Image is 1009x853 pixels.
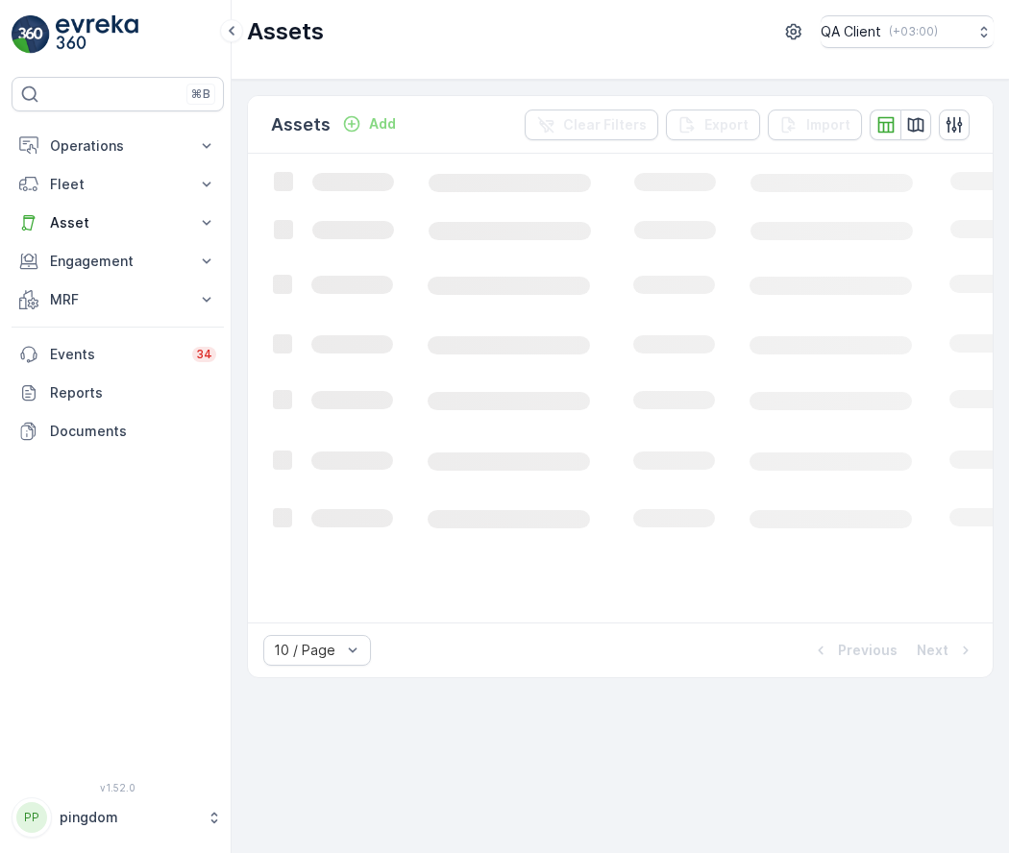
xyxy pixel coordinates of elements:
button: Import [768,110,862,140]
p: Assets [271,111,331,138]
button: Clear Filters [525,110,658,140]
p: Next [917,641,948,660]
button: MRF [12,280,224,319]
p: Operations [50,136,185,156]
button: Previous [809,639,899,662]
p: Add [369,114,396,134]
button: QA Client(+03:00) [821,15,994,48]
span: v 1.52.0 [12,782,224,793]
p: Fleet [50,175,185,194]
p: 34 [196,347,212,362]
div: PP [16,802,47,833]
p: pingdom [60,808,197,827]
p: Documents [50,422,216,441]
p: Import [806,115,850,134]
p: MRF [50,290,185,309]
p: Engagement [50,252,185,271]
a: Reports [12,374,224,412]
button: Engagement [12,242,224,280]
a: Events34 [12,335,224,374]
p: Reports [50,383,216,402]
p: ⌘B [191,86,210,102]
a: Documents [12,412,224,451]
p: ( +03:00 ) [889,24,938,39]
p: Asset [50,213,185,232]
p: Assets [247,16,324,47]
button: Operations [12,127,224,165]
p: Previous [838,641,898,660]
p: Export [704,115,749,134]
button: Export [666,110,760,140]
button: PPpingdom [12,797,224,838]
button: Fleet [12,165,224,204]
button: Asset [12,204,224,242]
p: Clear Filters [563,115,647,134]
img: logo [12,15,50,54]
p: QA Client [821,22,881,41]
button: Add [334,112,404,135]
img: logo_light-DOdMpM7g.png [56,15,138,54]
button: Next [915,639,977,662]
p: Events [50,345,181,364]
